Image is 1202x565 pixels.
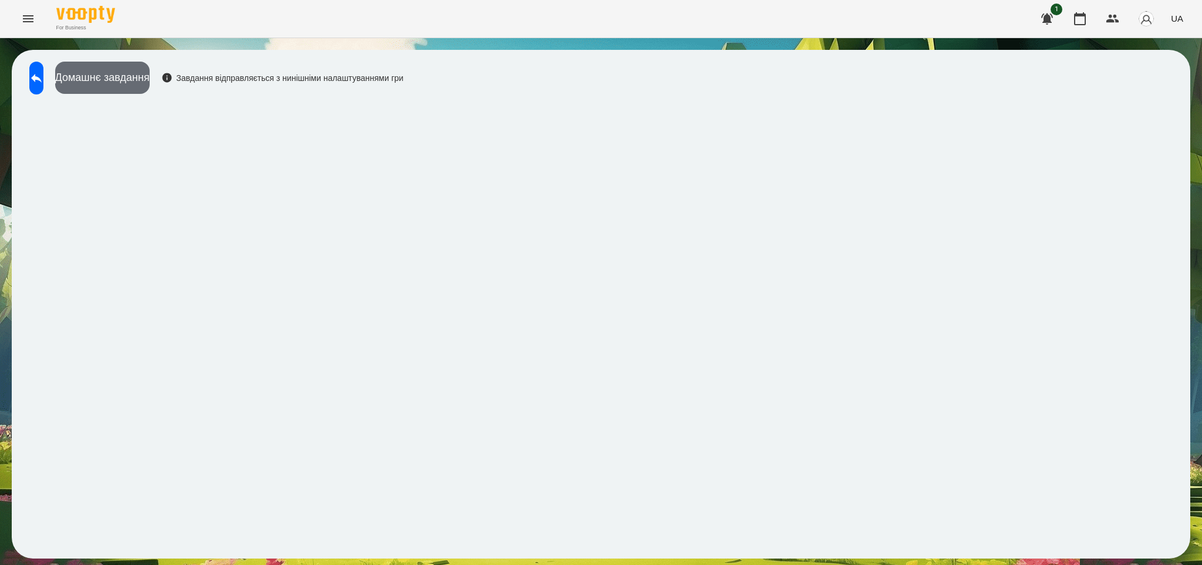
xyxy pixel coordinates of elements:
[1138,11,1154,27] img: avatar_s.png
[1171,12,1183,25] span: UA
[55,62,150,94] button: Домашнє завдання
[56,6,115,23] img: Voopty Logo
[161,72,404,84] div: Завдання відправляється з нинішніми налаштуваннями гри
[1051,4,1062,15] span: 1
[56,24,115,32] span: For Business
[1166,8,1188,29] button: UA
[14,5,42,33] button: Menu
